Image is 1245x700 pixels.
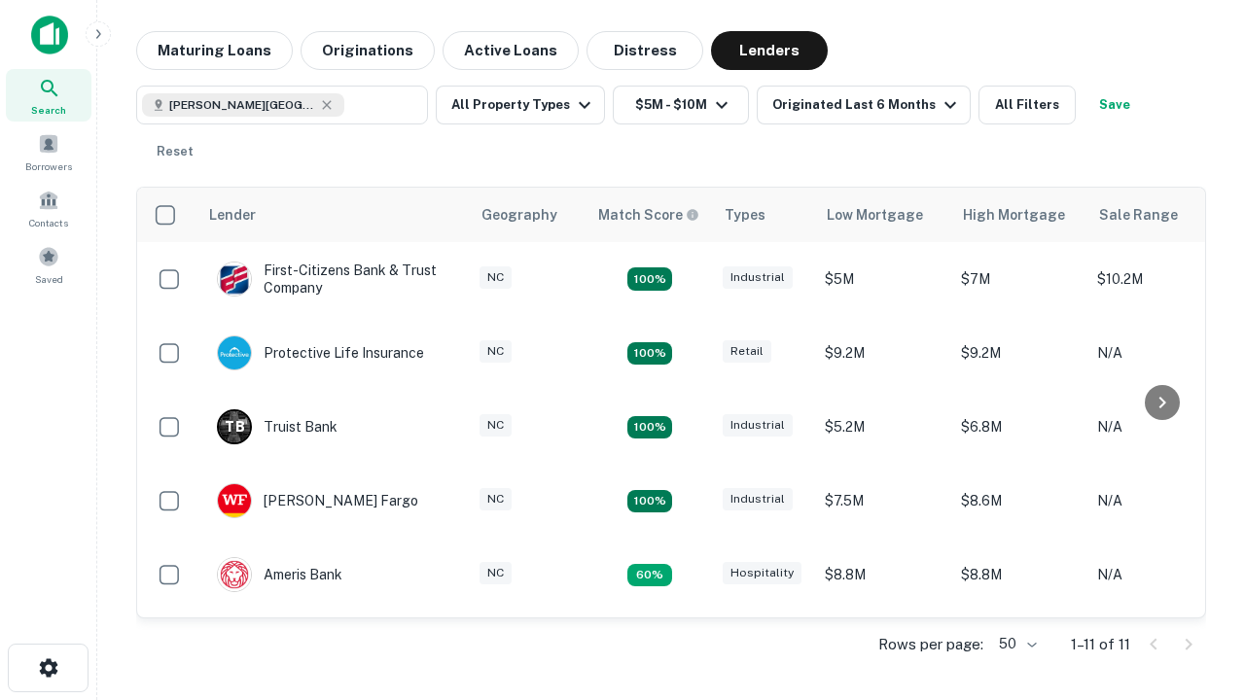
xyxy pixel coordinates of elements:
span: [PERSON_NAME][GEOGRAPHIC_DATA], [GEOGRAPHIC_DATA] [169,96,315,114]
div: Sale Range [1099,203,1178,227]
div: Truist Bank [217,409,338,444]
h6: Match Score [598,204,695,226]
p: Rows per page: [878,633,983,656]
a: Contacts [6,182,91,234]
button: Distress [587,31,703,70]
td: $7M [951,242,1087,316]
td: $8.6M [951,464,1087,538]
div: Capitalize uses an advanced AI algorithm to match your search with the best lender. The match sco... [598,204,699,226]
button: Lenders [711,31,828,70]
div: Originated Last 6 Months [772,93,962,117]
span: Search [31,102,66,118]
th: Types [713,188,815,242]
button: $5M - $10M [613,86,749,124]
div: Hospitality [723,562,801,584]
td: $9.2M [951,316,1087,390]
div: NC [480,266,512,289]
div: NC [480,414,512,437]
button: Originated Last 6 Months [757,86,971,124]
div: NC [480,340,512,363]
p: 1–11 of 11 [1071,633,1130,656]
div: Matching Properties: 2, hasApolloMatch: undefined [627,267,672,291]
td: $5M [815,242,951,316]
button: Active Loans [443,31,579,70]
th: Capitalize uses an advanced AI algorithm to match your search with the best lender. The match sco... [587,188,713,242]
div: Ameris Bank [217,557,342,592]
div: Retail [723,340,771,363]
div: Geography [481,203,557,227]
td: $9.2M [951,612,1087,685]
div: 50 [991,630,1040,658]
a: Saved [6,238,91,291]
td: $5.2M [815,390,951,464]
div: NC [480,488,512,510]
th: Geography [470,188,587,242]
td: $9.2M [815,612,951,685]
div: [PERSON_NAME] Fargo [217,483,418,518]
button: All Property Types [436,86,605,124]
img: picture [218,558,251,591]
div: Types [725,203,765,227]
div: Matching Properties: 2, hasApolloMatch: undefined [627,490,672,513]
td: $9.2M [815,316,951,390]
button: Originations [301,31,435,70]
button: Save your search to get updates of matches that match your search criteria. [1084,86,1146,124]
a: Borrowers [6,125,91,178]
th: Low Mortgage [815,188,951,242]
a: Search [6,69,91,122]
img: capitalize-icon.png [31,16,68,54]
img: picture [218,336,251,369]
th: High Mortgage [951,188,1087,242]
div: Industrial [723,414,793,437]
span: Contacts [29,215,68,230]
img: picture [218,484,251,517]
p: T B [225,417,244,437]
div: Lender [209,203,256,227]
div: NC [480,562,512,584]
iframe: Chat Widget [1148,544,1245,638]
div: Low Mortgage [827,203,923,227]
div: Matching Properties: 3, hasApolloMatch: undefined [627,416,672,439]
td: $8.8M [951,538,1087,612]
div: Industrial [723,488,793,510]
div: Matching Properties: 2, hasApolloMatch: undefined [627,342,672,366]
td: $6.8M [951,390,1087,464]
button: Maturing Loans [136,31,293,70]
td: $8.8M [815,538,951,612]
span: Saved [35,271,63,287]
img: picture [218,262,251,296]
div: First-citizens Bank & Trust Company [217,262,450,297]
td: $7.5M [815,464,951,538]
div: Matching Properties: 1, hasApolloMatch: undefined [627,564,672,587]
button: Reset [144,132,206,171]
span: Borrowers [25,158,72,174]
div: High Mortgage [963,203,1065,227]
button: All Filters [978,86,1076,124]
div: Protective Life Insurance [217,335,424,370]
th: Lender [197,188,470,242]
div: Industrial [723,266,793,289]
